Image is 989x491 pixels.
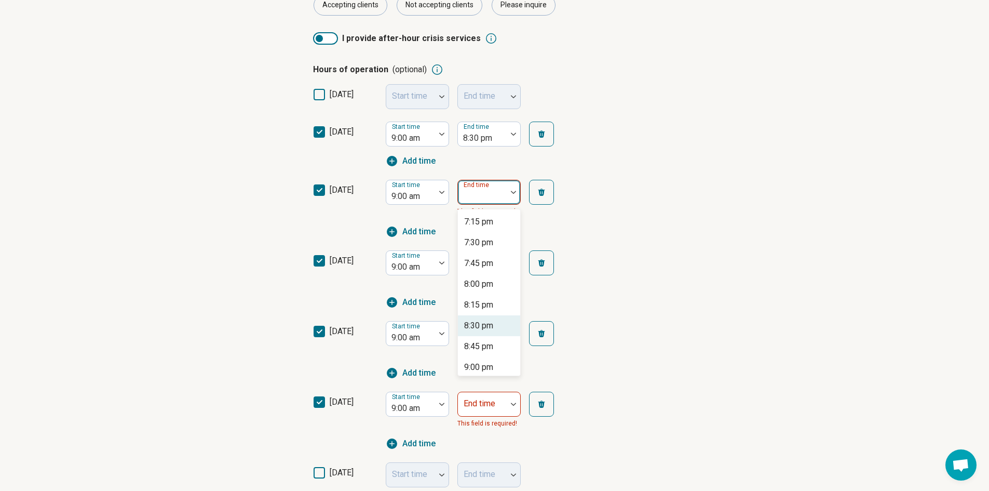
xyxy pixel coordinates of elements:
label: End time [464,181,491,189]
div: 7:45 pm [464,257,493,270]
button: Add time [386,296,436,309]
button: Add time [386,437,436,450]
span: Add time [402,155,436,167]
label: Start time [392,123,422,130]
button: Add time [386,155,436,167]
div: 9:00 pm [464,361,493,374]
div: 8:00 pm [464,278,493,290]
label: End time [464,399,495,408]
span: [DATE] [330,185,354,195]
span: (optional) [392,63,427,76]
span: This field is required! [457,420,517,427]
span: [DATE] [330,326,354,336]
span: Add time [402,225,436,238]
div: 8:15 pm [464,299,493,311]
div: 8:30 pm [464,320,493,332]
span: [DATE] [330,468,354,477]
span: [DATE] [330,397,354,407]
span: Add time [402,296,436,309]
button: Add time [386,225,436,238]
span: [DATE] [330,256,354,266]
label: End time [464,123,491,130]
span: Add time [402,437,436,450]
label: Start time [392,323,422,330]
span: [DATE] [330,127,354,137]
label: Start time [392,393,422,401]
div: 7:30 pm [464,236,493,249]
p: Hours of operation [313,63,427,76]
span: I provide after-hour crisis services [342,32,481,45]
span: Add time [402,367,436,379]
div: 8:45 pm [464,340,493,353]
span: [DATE] [330,89,354,99]
span: This field is required! [457,208,517,215]
div: Open chat [945,449,977,481]
label: Start time [392,181,422,189]
button: Add time [386,367,436,379]
label: Start time [392,252,422,259]
div: 7:15 pm [464,216,493,228]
